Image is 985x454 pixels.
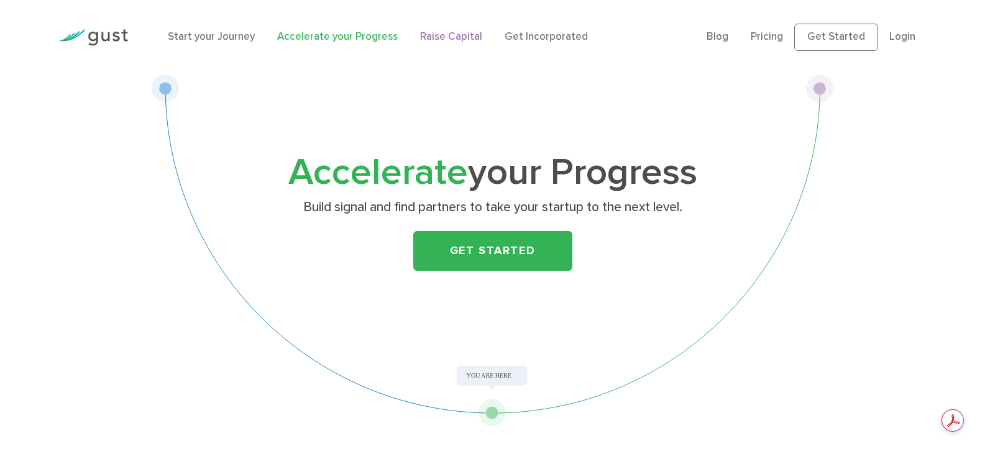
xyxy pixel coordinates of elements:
a: Accelerate your Progress [277,30,398,43]
a: Login [889,30,915,43]
a: Raise Capital [420,30,482,43]
a: Pricing [751,30,783,43]
p: Build signal and find partners to take your startup to the next level. [252,199,733,216]
a: Get Started [413,231,572,271]
a: Get Started [794,24,878,51]
a: Get Incorporated [505,30,588,43]
a: Blog [707,30,728,43]
a: Start your Journey [168,30,255,43]
h1: your Progress [247,156,738,190]
img: Gust Logo [58,29,128,46]
span: Accelerate [288,150,468,194]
